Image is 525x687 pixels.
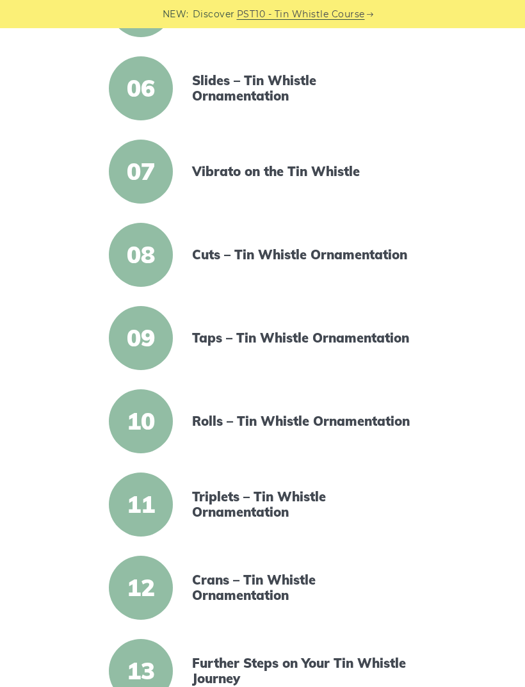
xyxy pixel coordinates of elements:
a: Triplets – Tin Whistle Ornamentation [192,489,412,520]
span: 06 [109,56,173,120]
span: 08 [109,223,173,287]
a: Vibrato on the Tin Whistle [192,164,412,179]
span: 09 [109,306,173,370]
a: Slides – Tin Whistle Ornamentation [192,73,412,104]
a: Rolls – Tin Whistle Ornamentation [192,414,412,429]
span: Discover [193,7,235,22]
span: 12 [109,556,173,620]
span: 10 [109,389,173,453]
a: PST10 - Tin Whistle Course [237,7,365,22]
span: 11 [109,473,173,537]
a: Taps – Tin Whistle Ornamentation [192,330,412,346]
a: Crans – Tin Whistle Ornamentation [192,572,412,603]
span: 07 [109,140,173,204]
a: Further Steps on Your Tin Whistle Journey [192,656,412,686]
a: Cuts – Tin Whistle Ornamentation [192,247,412,263]
span: NEW: [163,7,189,22]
